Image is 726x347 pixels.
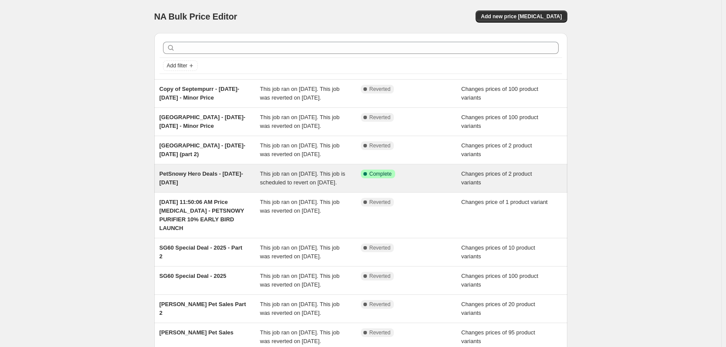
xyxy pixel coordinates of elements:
[370,170,392,177] span: Complete
[260,329,340,344] span: This job ran on [DATE]. This job was reverted on [DATE].
[160,244,243,260] span: SG60 Special Deal - 2025 - Part 2
[481,13,562,20] span: Add new price [MEDICAL_DATA]
[461,86,538,101] span: Changes prices of 100 product variants
[260,170,345,186] span: This job ran on [DATE]. This job is scheduled to revert on [DATE].
[461,199,548,205] span: Changes price of 1 product variant
[370,301,391,308] span: Reverted
[160,170,243,186] span: PetSnowy Hero Deals - [DATE]-[DATE]
[160,114,246,129] span: [GEOGRAPHIC_DATA] - [DATE]-[DATE] - Minor Price
[160,86,240,101] span: Copy of Septempurr - [DATE]-[DATE] - Minor Price
[260,86,340,101] span: This job ran on [DATE]. This job was reverted on [DATE].
[370,244,391,251] span: Reverted
[461,114,538,129] span: Changes prices of 100 product variants
[370,273,391,280] span: Reverted
[260,114,340,129] span: This job ran on [DATE]. This job was reverted on [DATE].
[370,199,391,206] span: Reverted
[163,60,198,71] button: Add filter
[461,273,538,288] span: Changes prices of 100 product variants
[461,329,535,344] span: Changes prices of 95 product variants
[160,329,234,336] span: [PERSON_NAME] Pet Sales
[260,142,340,157] span: This job ran on [DATE]. This job was reverted on [DATE].
[461,244,535,260] span: Changes prices of 10 product variants
[476,10,567,23] button: Add new price [MEDICAL_DATA]
[461,142,532,157] span: Changes prices of 2 product variants
[154,12,237,21] span: NA Bulk Price Editor
[260,273,340,288] span: This job ran on [DATE]. This job was reverted on [DATE].
[160,199,244,231] span: [DATE] 11:50:06 AM Price [MEDICAL_DATA] - PETSNOWY PURIFIER 10% EARLY BIRD LAUNCH
[370,329,391,336] span: Reverted
[160,142,246,157] span: [GEOGRAPHIC_DATA] - [DATE]-[DATE] (part 2)
[461,170,532,186] span: Changes prices of 2 product variants
[160,301,246,316] span: [PERSON_NAME] Pet Sales Part 2
[260,244,340,260] span: This job ran on [DATE]. This job was reverted on [DATE].
[167,62,187,69] span: Add filter
[370,114,391,121] span: Reverted
[370,142,391,149] span: Reverted
[160,273,226,279] span: SG60 Special Deal - 2025
[260,301,340,316] span: This job ran on [DATE]. This job was reverted on [DATE].
[370,86,391,93] span: Reverted
[260,199,340,214] span: This job ran on [DATE]. This job was reverted on [DATE].
[461,301,535,316] span: Changes prices of 20 product variants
